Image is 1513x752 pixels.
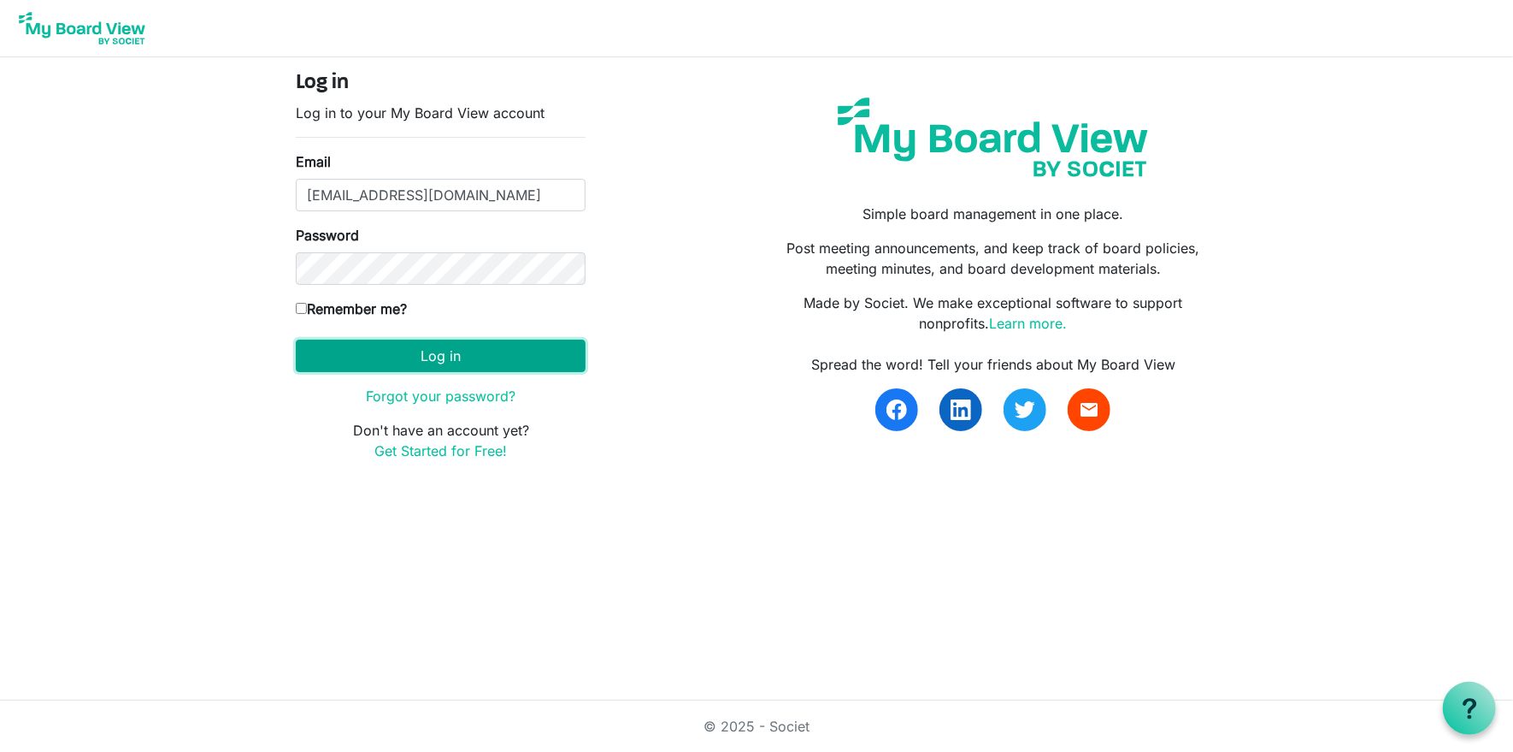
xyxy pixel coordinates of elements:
[886,400,907,420] img: facebook.svg
[769,238,1217,279] p: Post meeting announcements, and keep track of board policies, meeting minutes, and board developm...
[366,388,515,405] a: Forgot your password?
[1068,388,1110,431] a: email
[769,354,1217,375] div: Spread the word! Tell your friends about My Board View
[296,71,586,96] h4: Log in
[1079,400,1099,420] span: email
[825,85,1161,190] img: my-board-view-societ.svg
[374,442,507,459] a: Get Started for Free!
[704,718,809,735] a: © 2025 - Societ
[14,7,150,50] img: My Board View Logo
[1015,400,1035,420] img: twitter.svg
[769,293,1217,334] p: Made by Societ. We make exceptional software to support nonprofits.
[296,151,331,172] label: Email
[951,400,971,420] img: linkedin.svg
[296,340,586,372] button: Log in
[296,103,586,123] p: Log in to your My Board View account
[769,204,1217,224] p: Simple board management in one place.
[296,303,307,314] input: Remember me?
[296,420,586,461] p: Don't have an account yet?
[296,225,359,246] label: Password
[989,315,1067,332] a: Learn more.
[296,299,407,319] label: Remember me?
